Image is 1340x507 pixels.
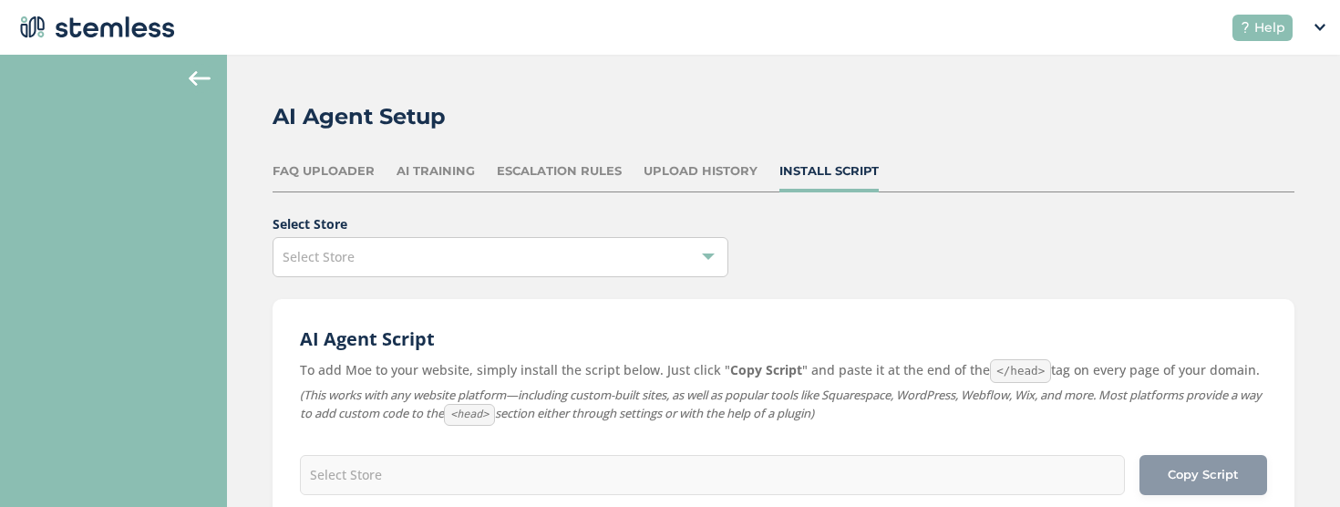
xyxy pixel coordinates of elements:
[990,359,1051,383] code: </head>
[730,361,802,378] strong: Copy Script
[273,162,375,181] div: FAQ Uploader
[644,162,758,181] div: Upload History
[189,71,211,86] img: icon-arrow-back-accent-c549486e.svg
[1240,22,1251,33] img: icon-help-white-03924b79.svg
[283,248,355,265] span: Select Store
[300,387,1267,426] label: (This works with any website platform—including custom-built sites, as well as popular tools like...
[300,326,1267,352] h2: AI Agent Script
[300,359,1267,383] label: To add Moe to your website, simply install the script below. Just click " " and paste it at the e...
[1254,18,1285,37] span: Help
[397,162,475,181] div: AI Training
[1314,24,1325,31] img: icon_down-arrow-small-66adaf34.svg
[273,100,446,133] h2: AI Agent Setup
[779,162,879,181] div: Install Script
[15,9,175,46] img: logo-dark-0685b13c.svg
[273,214,1294,233] label: Select Store
[444,404,495,426] code: <head>
[1249,419,1340,507] iframe: Chat Widget
[497,162,622,181] div: Escalation Rules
